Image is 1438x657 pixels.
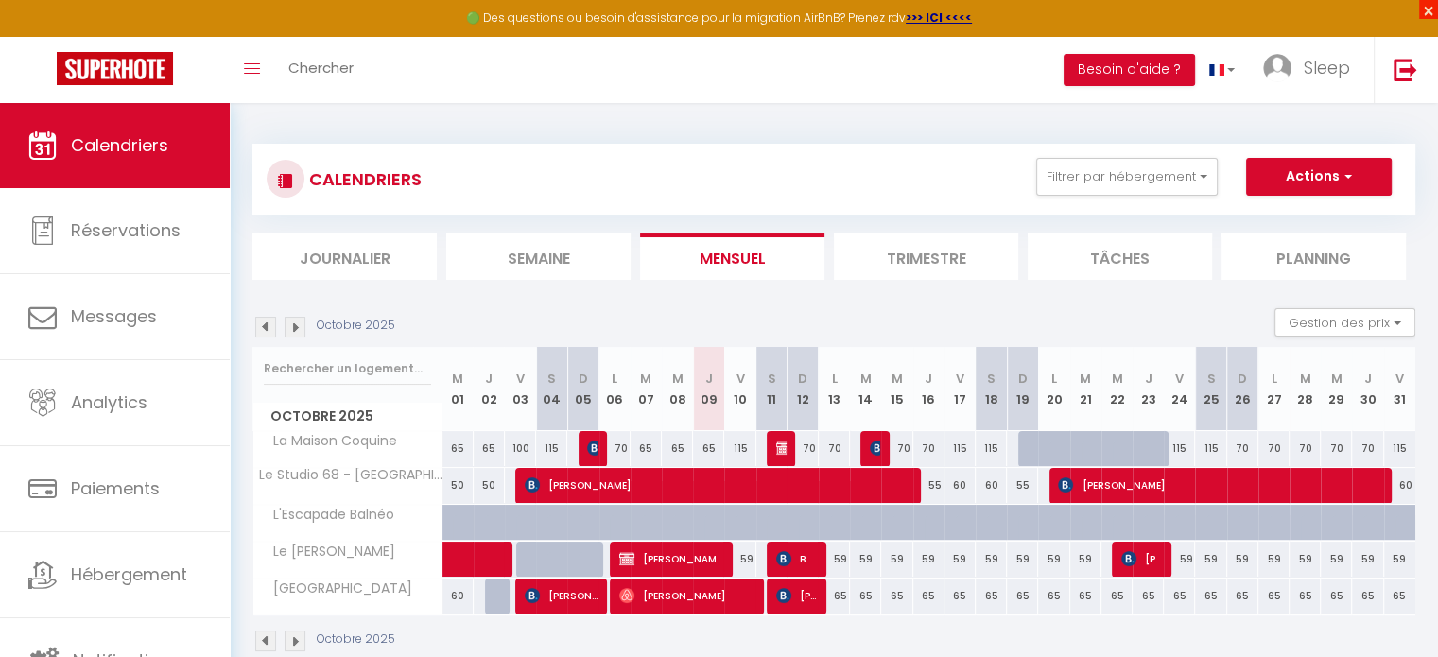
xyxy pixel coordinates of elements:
th: 30 [1352,347,1383,431]
li: Trimestre [834,233,1018,280]
img: Super Booking [57,52,173,85]
div: 65 [1321,579,1352,614]
th: 28 [1290,347,1321,431]
div: 70 [788,431,819,466]
span: [PERSON_NAME] [776,430,787,466]
li: Mensuel [640,233,824,280]
abbr: D [798,370,807,388]
span: Le Studio 68 - [GEOGRAPHIC_DATA] - Sleep in [GEOGRAPHIC_DATA] [256,468,445,482]
th: 23 [1133,347,1164,431]
div: 59 [724,542,755,577]
div: 59 [1070,542,1101,577]
span: Sleep [1304,56,1350,79]
div: 50 [442,468,474,503]
div: 65 [1258,579,1290,614]
span: [PERSON_NAME] [870,430,880,466]
th: 05 [567,347,598,431]
th: 21 [1070,347,1101,431]
span: [PERSON_NAME] [525,467,910,503]
a: ... Sleep [1249,37,1374,103]
span: Paiements [71,476,160,500]
div: 115 [724,431,755,466]
abbr: M [1080,370,1091,388]
abbr: V [1395,370,1404,388]
div: 59 [1384,542,1415,577]
li: Tâches [1028,233,1212,280]
th: 14 [850,347,881,431]
div: 115 [1384,431,1415,466]
span: [GEOGRAPHIC_DATA] [256,579,417,599]
div: 65 [442,431,474,466]
th: 06 [599,347,631,431]
input: Rechercher un logement... [264,352,431,386]
abbr: M [672,370,684,388]
div: 65 [850,579,881,614]
div: 59 [944,542,976,577]
div: 60 [442,579,474,614]
li: Journalier [252,233,437,280]
abbr: D [579,370,588,388]
div: 65 [1195,579,1226,614]
div: 70 [913,431,944,466]
div: 115 [1164,431,1195,466]
th: 13 [819,347,850,431]
span: [PERSON_NAME] [1058,467,1380,503]
abbr: D [1238,370,1247,388]
div: 65 [1070,579,1101,614]
div: 65 [631,431,662,466]
div: 65 [1101,579,1133,614]
th: 09 [693,347,724,431]
div: 59 [913,542,944,577]
abbr: D [1018,370,1028,388]
abbr: M [1331,370,1343,388]
span: Hébergement [71,562,187,586]
th: 16 [913,347,944,431]
th: 29 [1321,347,1352,431]
span: [PERSON_NAME] [619,578,754,614]
abbr: S [768,370,776,388]
abbr: V [516,370,525,388]
button: Gestion des prix [1274,308,1415,337]
div: 70 [1290,431,1321,466]
div: 70 [599,431,631,466]
div: 59 [1038,542,1069,577]
li: Planning [1221,233,1406,280]
span: [PERSON_NAME] [1121,541,1163,577]
button: Filtrer par hébergement [1036,158,1218,196]
strong: >>> ICI <<<< [906,9,972,26]
span: Octobre 2025 [253,403,442,430]
div: 115 [976,431,1007,466]
th: 18 [976,347,1007,431]
abbr: J [925,370,932,388]
img: logout [1394,58,1417,81]
div: 55 [913,468,944,503]
h3: CALENDRIERS [304,158,422,200]
div: 59 [1227,542,1258,577]
th: 20 [1038,347,1069,431]
th: 22 [1101,347,1133,431]
div: 59 [1164,542,1195,577]
th: 25 [1195,347,1226,431]
abbr: M [1111,370,1122,388]
div: 65 [1227,579,1258,614]
div: 65 [1038,579,1069,614]
div: 59 [1321,542,1352,577]
div: 59 [1007,542,1038,577]
abbr: L [1271,370,1276,388]
div: 60 [976,468,1007,503]
div: 65 [1133,579,1164,614]
div: 65 [1384,579,1415,614]
abbr: M [640,370,651,388]
div: 115 [944,431,976,466]
th: 27 [1258,347,1290,431]
div: 70 [819,431,850,466]
div: 59 [976,542,1007,577]
th: 01 [442,347,474,431]
div: 65 [913,579,944,614]
abbr: M [1300,370,1311,388]
button: Actions [1246,158,1392,196]
abbr: L [832,370,838,388]
th: 12 [788,347,819,431]
div: 70 [1352,431,1383,466]
abbr: S [1206,370,1215,388]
